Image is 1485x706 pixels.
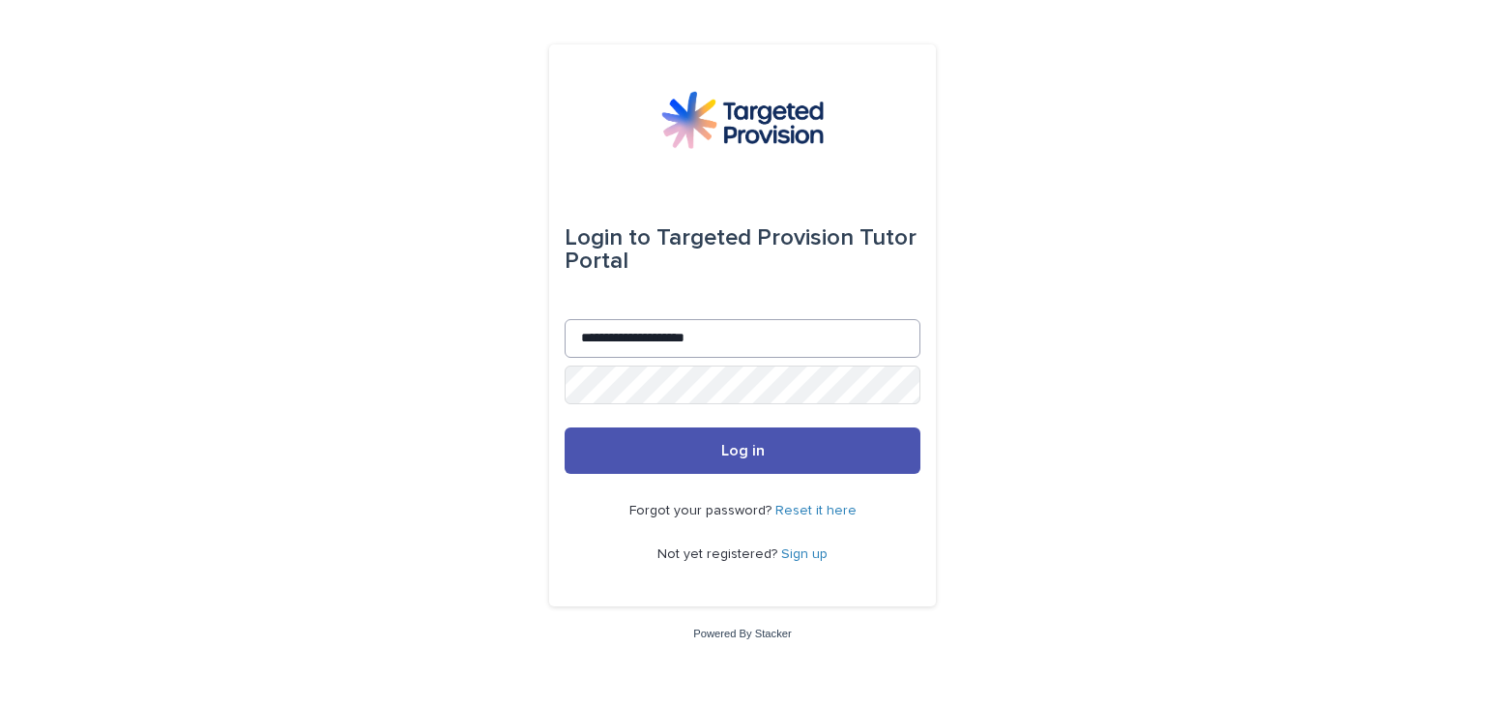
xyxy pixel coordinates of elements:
[657,547,781,561] span: Not yet registered?
[565,427,920,474] button: Log in
[781,547,828,561] a: Sign up
[721,443,765,458] span: Log in
[629,504,775,517] span: Forgot your password?
[775,504,857,517] a: Reset it here
[661,91,824,149] img: M5nRWzHhSzIhMunXDL62
[565,226,651,250] span: Login to
[693,628,791,639] a: Powered By Stacker
[565,211,920,288] div: Targeted Provision Tutor Portal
